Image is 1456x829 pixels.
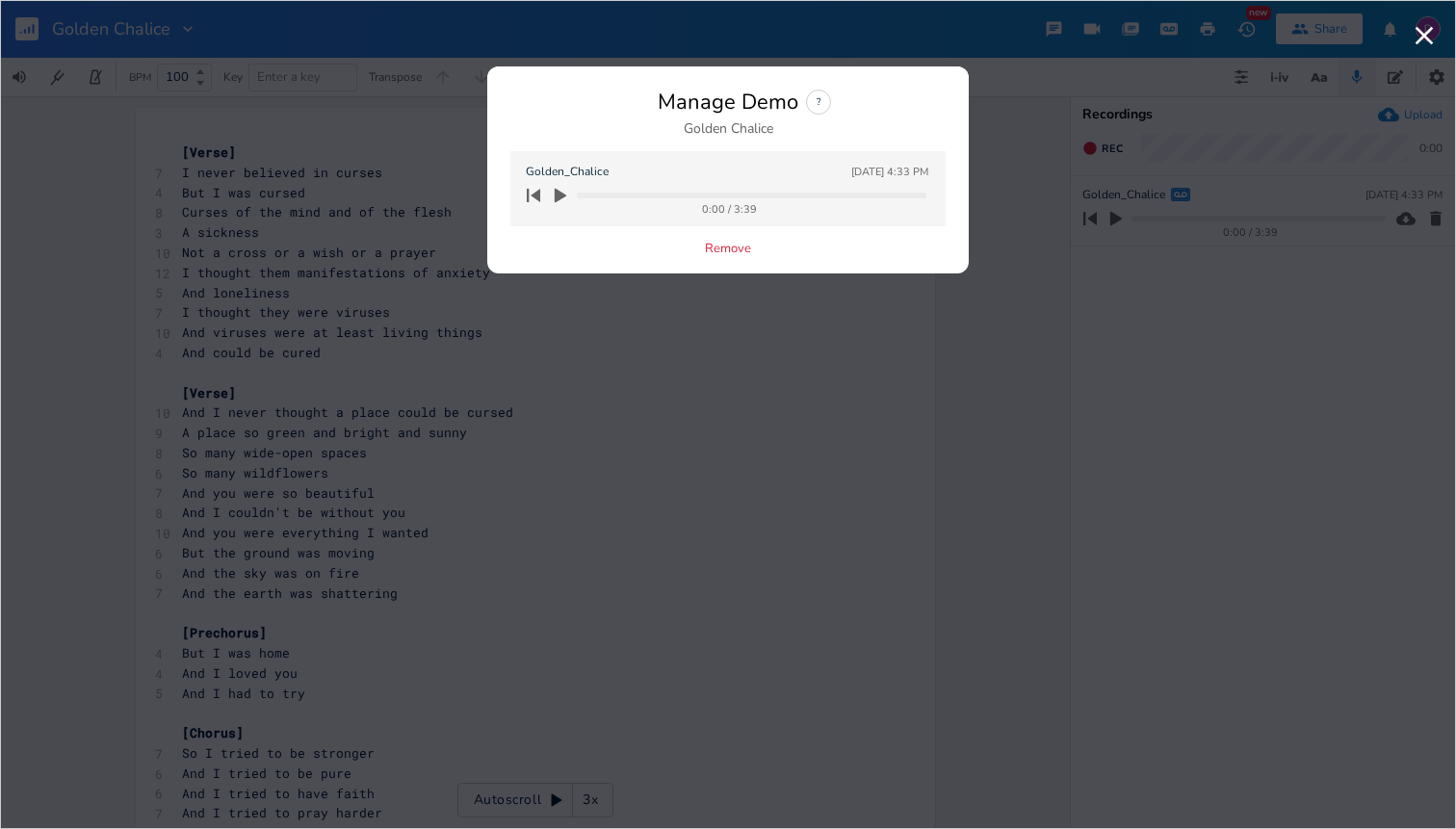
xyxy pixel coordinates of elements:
[658,91,798,113] div: Manage Demo
[851,167,928,177] div: [DATE] 4:33 PM
[526,163,609,181] span: Golden_Chalice
[705,242,751,258] button: Remove
[684,122,773,136] div: Golden Chalice
[806,90,831,115] div: ?
[532,204,926,215] div: 0:00 / 3:39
